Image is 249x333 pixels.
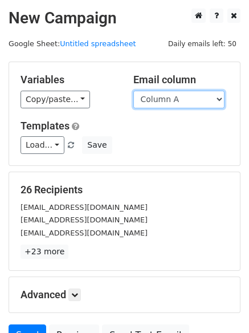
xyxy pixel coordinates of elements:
small: [EMAIL_ADDRESS][DOMAIN_NAME] [21,216,148,224]
h5: Advanced [21,289,228,301]
a: +23 more [21,245,68,259]
h5: Email column [133,74,229,86]
small: [EMAIL_ADDRESS][DOMAIN_NAME] [21,229,148,237]
h5: 26 Recipients [21,184,228,196]
iframe: Chat Widget [192,278,249,333]
span: Daily emails left: 50 [164,38,240,50]
h5: Variables [21,74,116,86]
a: Daily emails left: 50 [164,39,240,48]
small: [EMAIL_ADDRESS][DOMAIN_NAME] [21,203,148,212]
a: Copy/paste... [21,91,90,108]
a: Untitled spreadsheet [60,39,136,48]
a: Load... [21,136,64,154]
h2: New Campaign [9,9,240,28]
a: Templates [21,120,70,132]
button: Save [82,136,112,154]
small: Google Sheet: [9,39,136,48]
